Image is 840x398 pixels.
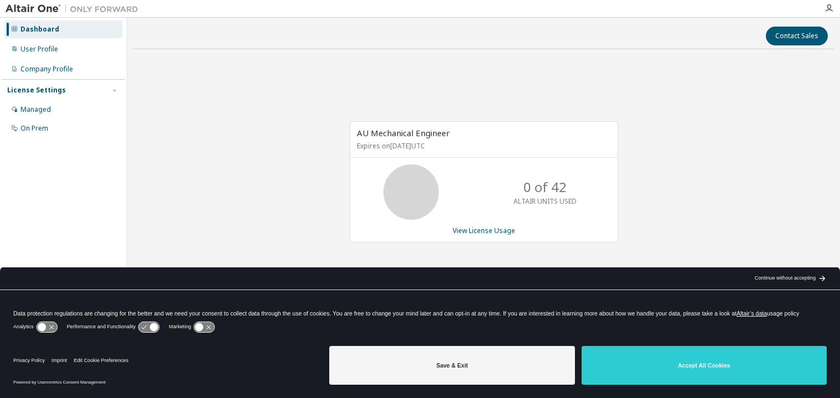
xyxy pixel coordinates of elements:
[20,105,51,114] div: Managed
[357,127,450,138] span: AU Mechanical Engineer
[20,65,73,74] div: Company Profile
[514,197,577,206] p: ALTAIR UNITS USED
[453,226,515,235] a: View License Usage
[523,178,567,197] p: 0 of 42
[6,3,144,14] img: Altair One
[7,86,66,95] div: License Settings
[766,27,828,45] button: Contact Sales
[20,25,59,34] div: Dashboard
[357,141,608,151] p: Expires on [DATE] UTC
[20,45,58,54] div: User Profile
[20,124,48,133] div: On Prem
